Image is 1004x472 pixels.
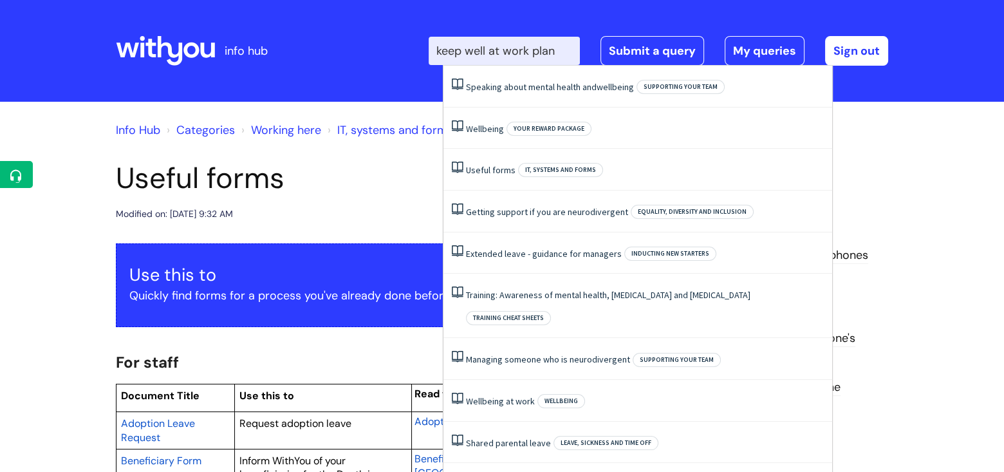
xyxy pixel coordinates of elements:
p: info hub [225,41,268,61]
span: at [506,395,514,407]
a: Useful forms [466,164,516,176]
a: Wellbeing at work [466,395,535,407]
a: Shared parental leave [466,437,551,449]
h1: Useful forms [116,161,624,196]
span: IT, systems and forms [518,163,603,177]
span: Adoption Leave Request [121,417,195,444]
h3: Use this to [129,265,611,285]
a: Adoption leave [414,413,486,429]
span: Wellbeing [537,394,585,408]
a: Categories [176,122,235,138]
input: Search [429,37,580,65]
span: Beneficiary Form [121,454,201,467]
span: Leave, sickness and time off [553,436,658,450]
a: Getting support if you are neurodivergent [466,206,628,218]
li: Working here [238,120,321,140]
span: Use this to [239,389,294,402]
a: Managing someone who is neurodivergent [466,354,630,365]
a: Working here [251,122,321,138]
span: Inducting new starters [624,247,716,261]
a: Sign out [825,36,888,66]
a: IT, systems and forms [337,122,453,138]
li: Solution home [163,120,235,140]
a: Beneficiary Form [121,453,201,468]
li: IT, systems and forms [324,120,453,140]
div: | - [429,36,888,66]
span: Read what you need to do [414,387,546,401]
a: Submit a query [600,36,704,66]
a: Speaking about mental health andwellbeing [466,81,634,93]
span: Wellbeing [466,395,504,407]
span: Adoption leave [414,415,486,428]
span: Equality, Diversity and Inclusion [631,205,754,219]
span: For staff [116,352,179,372]
div: Modified on: [DATE] 9:32 AM [116,206,233,222]
span: Request adoption leave [239,417,351,430]
a: Extended leave - guidance for managers [466,248,622,260]
a: Adoption Leave Request [121,415,195,445]
span: Document Title [121,389,200,402]
span: wellbeing [597,81,634,93]
span: Training cheat sheets [466,311,551,325]
span: work [516,395,535,407]
span: Supporting your team [633,353,721,367]
p: Quickly find forms for a process you've already done before. [129,285,611,306]
span: Your reward package [507,122,591,136]
a: Wellbeing [466,123,504,135]
a: Info Hub [116,122,160,138]
a: Training: Awareness of mental health, [MEDICAL_DATA] and [MEDICAL_DATA] [466,289,750,301]
span: Supporting your team [637,80,725,94]
a: My queries [725,36,804,66]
